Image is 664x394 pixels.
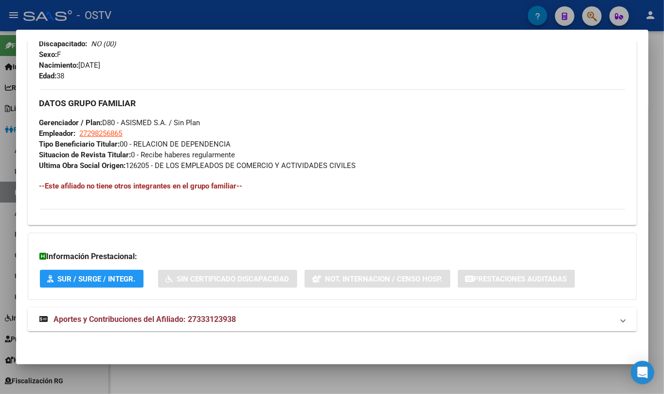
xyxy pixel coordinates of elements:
button: Sin Certificado Discapacidad [158,270,297,288]
span: Prestaciones Auditadas [474,275,567,283]
div: Palabras clave [114,57,155,64]
span: Sin Certificado Discapacidad [177,275,289,283]
strong: Tipo Beneficiario Titular: [39,140,120,149]
button: SUR / SURGE / INTEGR. [40,270,144,288]
div: Dominio [51,57,74,64]
strong: Sexo: [39,50,57,59]
img: logo_orange.svg [16,16,23,23]
h3: Información Prestacional: [40,251,625,263]
span: F [39,50,61,59]
strong: Nacimiento: [39,61,79,70]
div: Dominio: [DOMAIN_NAME] [25,25,109,33]
span: SUR / SURGE / INTEGR. [58,275,136,283]
span: 00 - RELACION DE DEPENDENCIA [39,140,231,149]
span: Aportes y Contribuciones del Afiliado: 27333123938 [54,315,236,324]
button: Not. Internacion / Censo Hosp. [305,270,450,288]
i: NO (00) [91,39,116,48]
span: [DATE] [39,61,101,70]
div: v 4.0.25 [27,16,48,23]
strong: Gerenciador / Plan: [39,118,103,127]
img: tab_keywords_by_traffic_grey.svg [104,56,111,64]
span: 0 - Recibe haberes regularmente [39,150,235,159]
span: 126205 - DE LOS EMPLEADOS DE COMERCIO Y ACTIVIDADES CIVILES [39,161,356,170]
h4: --Este afiliado no tiene otros integrantes en el grupo familiar-- [39,181,625,191]
h3: DATOS GRUPO FAMILIAR [39,98,625,109]
span: 27298256865 [80,129,123,138]
strong: Discapacitado: [39,39,88,48]
img: website_grey.svg [16,25,23,33]
span: 38 [39,72,65,80]
span: D80 - ASISMED S.A. / Sin Plan [39,118,200,127]
strong: Situacion de Revista Titular: [39,150,131,159]
span: Not. Internacion / Censo Hosp. [325,275,443,283]
strong: Empleador: [39,129,76,138]
mat-expansion-panel-header: Aportes y Contribuciones del Afiliado: 27333123938 [28,308,637,331]
button: Prestaciones Auditadas [458,270,575,288]
strong: Ultima Obra Social Origen: [39,161,126,170]
img: tab_domain_overview_orange.svg [40,56,48,64]
strong: Edad: [39,72,57,80]
div: Open Intercom Messenger [631,361,654,384]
